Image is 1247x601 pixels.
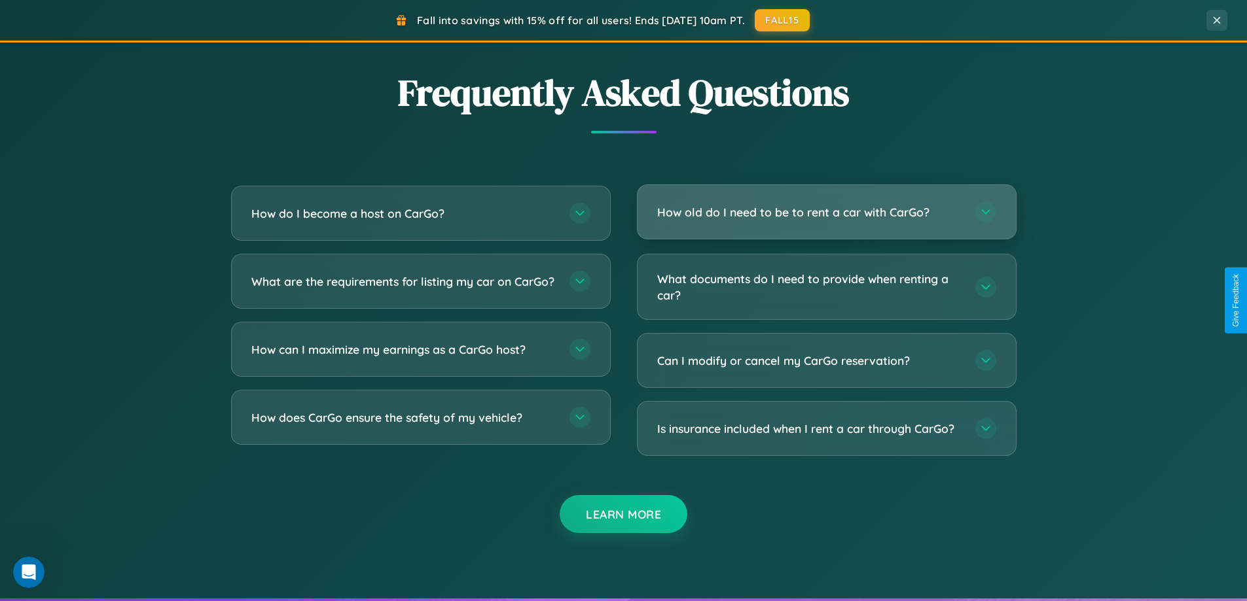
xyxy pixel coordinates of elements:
[251,205,556,222] h3: How do I become a host on CarGo?
[231,67,1017,118] h2: Frequently Asked Questions
[251,273,556,290] h3: What are the requirements for listing my car on CarGo?
[1231,274,1240,327] div: Give Feedback
[657,352,962,369] h3: Can I modify or cancel my CarGo reservation?
[251,341,556,358] h3: How can I maximize my earnings as a CarGo host?
[417,14,745,27] span: Fall into savings with 15% off for all users! Ends [DATE] 10am PT.
[251,409,556,426] h3: How does CarGo ensure the safety of my vehicle?
[657,204,962,220] h3: How old do I need to be to rent a car with CarGo?
[657,271,962,303] h3: What documents do I need to provide when renting a car?
[13,557,45,588] iframe: Intercom live chat
[657,421,962,437] h3: Is insurance included when I rent a car through CarGo?
[755,9,810,31] button: FALL15
[560,495,687,533] button: Learn More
